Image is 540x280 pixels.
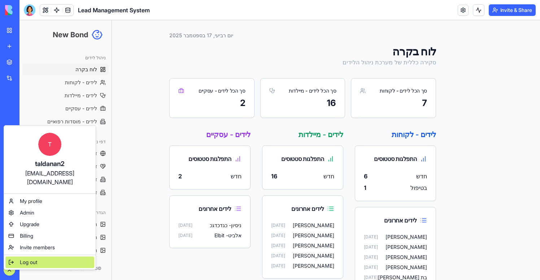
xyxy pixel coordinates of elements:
[3,166,89,178] a: דף נחיתה - מוסדות רפואיים
[366,223,408,230] span: [PERSON_NAME]
[20,198,42,205] span: My profile
[36,156,78,163] span: דף נחיתה - עסקיים
[5,207,94,219] a: Admin
[344,234,358,240] span: [DATE]
[150,25,417,38] h1: לוח בקרה
[159,212,173,218] span: [DATE]
[273,201,315,209] span: [PERSON_NAME]
[391,163,408,172] span: בטיפול
[20,259,37,266] span: Log out
[36,143,78,150] span: דף נחיתה - מיילדות
[273,242,315,249] span: [PERSON_NAME]
[11,169,88,186] div: [EMAIL_ADDRESS][DOMAIN_NAME]
[344,152,348,160] span: 6
[46,85,78,92] span: לידים - עסקיים
[45,72,78,79] span: לידים - מיילדות
[358,254,408,261] span: בת [PERSON_NAME]
[3,43,89,55] a: לוח בקרה
[5,242,94,253] a: Invite members
[150,38,417,46] p: סקירה כללית של מערכת ניהול הלידים
[273,232,315,239] span: [PERSON_NAME]
[252,202,266,208] span: [DATE]
[269,67,317,74] div: סך הכל לידים - מיילדות
[150,109,231,119] h2: לידים - עסקיים
[360,67,408,74] div: סך הכל לידים - לקוחות
[5,127,94,192] a: Ttaldanan2[EMAIL_ADDRESS][DOMAIN_NAME]
[252,243,266,249] span: [DATE]
[36,130,78,137] span: דף נחיתה - לקוחות
[25,226,78,234] span: הגדרות תמונות - עסקיים
[3,127,89,139] a: דף נחיתה - לקוחות
[159,77,226,89] div: 2
[273,222,315,229] span: [PERSON_NAME]
[5,230,94,242] a: Billing
[179,67,226,74] div: סך הכל לידים - עסקיים
[252,152,258,160] span: 16
[397,152,408,160] span: חדש
[252,233,266,238] span: [DATE]
[159,184,222,193] div: לידים אחרונים
[11,159,88,169] div: taldanan2
[304,152,315,160] span: חדש
[3,140,89,152] a: דף נחיתה - מיילדות
[38,133,61,156] span: T
[3,224,89,236] a: הגדרות תמונות - עסקיים
[252,222,266,228] span: [DATE]
[20,232,33,239] span: Billing
[366,213,408,220] span: [PERSON_NAME]
[190,201,222,209] span: ניסיון - כגדכדגכ
[20,244,55,251] span: Invite members
[24,213,78,221] span: הגדרות תמונות - מיילדות
[344,254,358,260] span: [DATE]
[159,202,173,208] span: [DATE]
[243,109,324,119] h2: לידים - מיילדות
[252,184,315,193] div: לידים אחרונים
[159,134,222,143] div: התפלגות סטטוסים
[56,46,78,53] span: לוח בקרה
[344,224,358,230] span: [DATE]
[211,152,222,160] span: חדש
[344,134,408,143] div: התפלגות סטטוסים
[33,9,69,20] h1: New Bond
[195,212,222,219] span: אלביט - Elbit
[3,69,89,81] a: לידים - מיילדות
[3,153,89,165] a: דף נחיתה - עסקיים
[273,212,315,219] span: [PERSON_NAME]
[3,32,89,43] div: ניהול לידים
[3,116,89,127] div: דפי נחיתה
[45,59,78,66] span: לידים - לקוחות
[252,134,315,143] div: התפלגות סטטוסים
[5,219,94,230] a: Upgrade
[344,163,347,172] span: 1
[252,212,266,218] span: [DATE]
[250,77,317,89] div: 16
[24,200,78,208] span: הגדרות תמונות - לקוחות
[3,211,89,223] a: הגדרות תמונות - מיילדות
[18,169,78,176] span: דף נחיתה - מוסדות רפואיים
[344,244,358,250] span: [DATE]
[366,243,408,251] span: [PERSON_NAME]
[28,98,78,105] span: לידים - מוסדות רפואיים
[3,96,89,107] a: לידים - מוסדות רפואיים
[3,82,89,94] a: לידים - עסקיים
[150,12,214,19] div: יום רביעי, 17 בספטמבר 2025
[335,109,417,119] h2: לידים - לקוחות
[340,77,408,89] div: 7
[344,214,358,220] span: [DATE]
[3,56,89,68] a: לידים - לקוחות
[159,152,162,160] span: 2
[344,196,408,204] div: לידים אחרונים
[3,198,89,210] a: הגדרות תמונות - לקוחות
[20,209,34,216] span: Admin
[5,195,94,207] a: My profile
[366,233,408,241] span: [PERSON_NAME]
[3,187,89,198] div: הגדרות תמונות
[3,239,89,257] p: © 2025 New Bond. כל הזכויות שמורות.
[20,221,39,228] span: Upgrade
